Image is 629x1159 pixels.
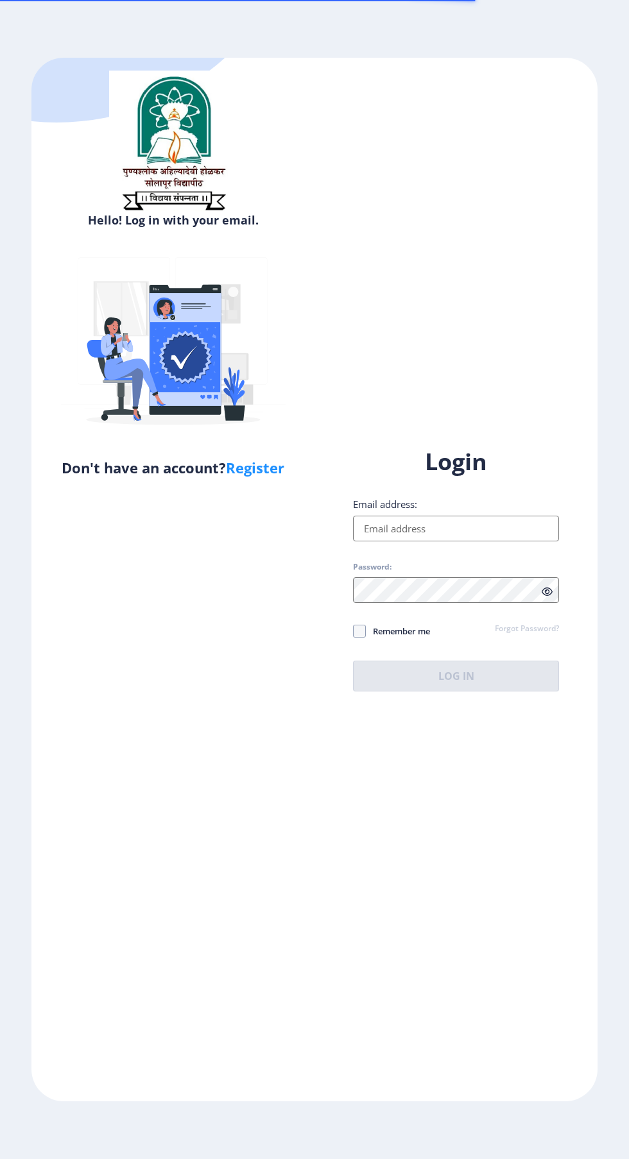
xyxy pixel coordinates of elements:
a: Register [226,458,284,477]
span: Remember me [366,623,430,639]
label: Password: [353,562,392,572]
img: Verified-rafiki.svg [61,233,286,457]
button: Log In [353,661,559,691]
input: Email address [353,516,559,541]
h1: Login [353,446,559,477]
label: Email address: [353,498,417,511]
img: sulogo.png [109,71,237,216]
h5: Don't have an account? [41,457,305,478]
h6: Hello! Log in with your email. [41,212,305,228]
a: Forgot Password? [495,623,559,635]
